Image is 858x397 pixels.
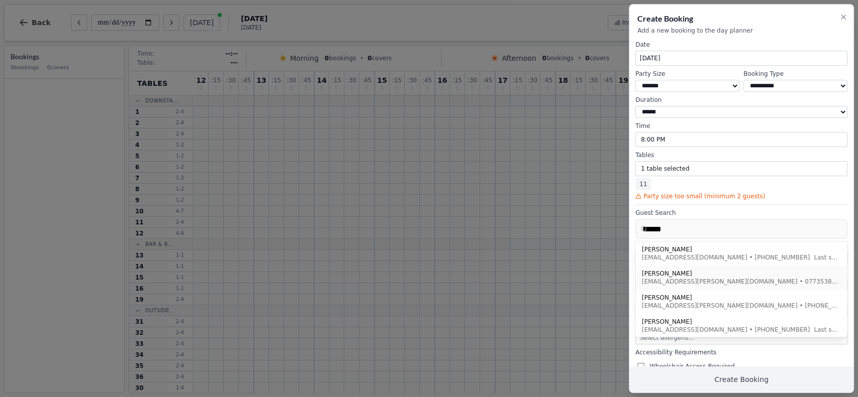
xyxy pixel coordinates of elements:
[635,209,847,217] label: Guest Search
[635,122,847,130] label: Time
[642,253,841,261] div: [EMAIL_ADDRESS][DOMAIN_NAME] • [PHONE_NUMBER]
[637,363,644,370] input: Wheelchair Access Required
[636,314,847,338] button: [PERSON_NAME][EMAIL_ADDRESS][DOMAIN_NAME] • [PHONE_NUMBER]Last seen [DATE]
[642,270,692,278] span: [PERSON_NAME]
[643,192,765,200] span: Party size too small (minimum 2 guests)
[635,161,847,176] button: 1 table selected
[637,27,845,35] p: Add a new booking to the day planner
[629,366,853,392] button: Create Booking
[642,326,841,334] div: [EMAIL_ADDRESS][DOMAIN_NAME] • [PHONE_NUMBER]
[642,294,692,302] span: [PERSON_NAME]
[635,70,739,78] label: Party Size
[642,278,841,286] div: [EMAIL_ADDRESS][PERSON_NAME][DOMAIN_NAME] • 07735389379
[637,13,845,25] h2: Create Booking
[642,245,692,253] span: [PERSON_NAME]
[635,151,847,159] label: Tables
[636,266,847,290] button: [PERSON_NAME][EMAIL_ADDRESS][PERSON_NAME][DOMAIN_NAME] • 07735389379
[636,290,847,314] button: [PERSON_NAME][EMAIL_ADDRESS][PERSON_NAME][DOMAIN_NAME] • [PHONE_NUMBER]
[635,132,847,147] button: 8:00 PM
[642,302,841,310] div: [EMAIL_ADDRESS][PERSON_NAME][DOMAIN_NAME] • [PHONE_NUMBER]
[743,70,847,78] label: Booking Type
[635,96,847,104] label: Duration
[649,362,735,370] span: Wheelchair Access Required
[636,241,847,266] button: [PERSON_NAME][EMAIL_ADDRESS][DOMAIN_NAME] • [PHONE_NUMBER]Last seen [DATE]
[635,41,847,49] label: Date
[642,318,692,326] span: [PERSON_NAME]
[635,331,847,344] button: Select allergens...
[640,334,694,341] span: Select allergens...
[635,178,651,190] span: 11
[635,348,847,356] label: Accessibility Requirements
[635,51,847,66] button: [DATE]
